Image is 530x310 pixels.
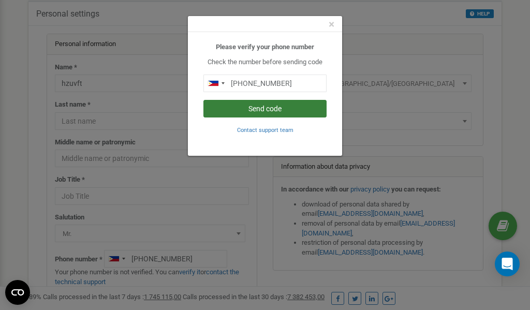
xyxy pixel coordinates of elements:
[329,18,334,31] span: ×
[204,75,228,92] div: Telephone country code
[237,127,293,134] small: Contact support team
[203,75,327,92] input: 0905 123 4567
[203,100,327,117] button: Send code
[203,57,327,67] p: Check the number before sending code
[5,280,30,305] button: Open CMP widget
[237,126,293,134] a: Contact support team
[495,252,520,276] div: Open Intercom Messenger
[329,19,334,30] button: Close
[216,43,314,51] b: Please verify your phone number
